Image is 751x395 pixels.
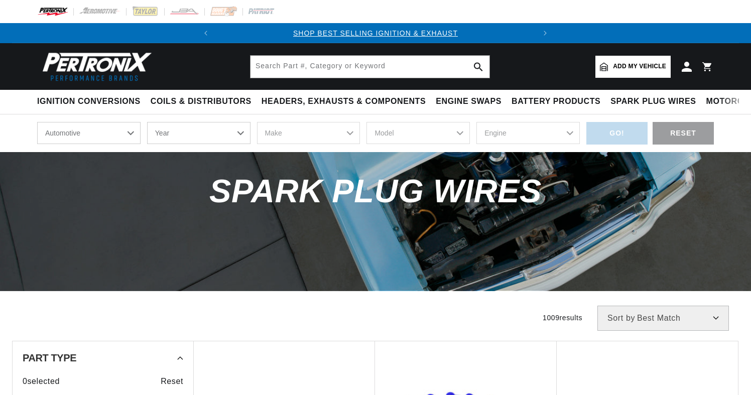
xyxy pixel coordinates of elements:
select: Model [366,122,470,144]
select: Make [257,122,360,144]
span: Spark Plug Wires [610,96,696,107]
span: 0 selected [23,375,60,388]
span: Coils & Distributors [151,96,252,107]
span: 1009 results [543,314,582,322]
summary: Battery Products [507,90,605,113]
slideshow-component: Translation missing: en.sections.announcements.announcement_bar [12,23,739,43]
div: 1 of 2 [216,28,535,39]
span: Spark Plug Wires [209,173,542,209]
span: Engine Swaps [436,96,502,107]
select: Year [147,122,251,144]
span: Part Type [23,353,76,363]
div: Announcement [216,28,535,39]
input: Search Part #, Category or Keyword [251,56,489,78]
span: Reset [161,375,183,388]
summary: Coils & Distributors [146,90,257,113]
img: Pertronix [37,49,153,84]
span: Battery Products [512,96,600,107]
select: Ride Type [37,122,141,144]
span: Ignition Conversions [37,96,141,107]
div: RESET [653,122,714,145]
summary: Headers, Exhausts & Components [257,90,431,113]
span: Sort by [607,314,635,322]
button: search button [467,56,489,78]
summary: Engine Swaps [431,90,507,113]
button: Translation missing: en.sections.announcements.previous_announcement [196,23,216,43]
span: Add my vehicle [613,62,666,71]
summary: Ignition Conversions [37,90,146,113]
a: SHOP BEST SELLING IGNITION & EXHAUST [293,29,458,37]
span: Headers, Exhausts & Components [262,96,426,107]
button: Translation missing: en.sections.announcements.next_announcement [535,23,555,43]
select: Engine [476,122,580,144]
a: Add my vehicle [595,56,671,78]
select: Sort by [597,306,729,331]
summary: Spark Plug Wires [605,90,701,113]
